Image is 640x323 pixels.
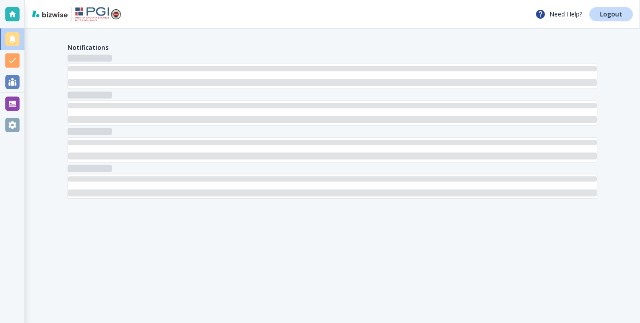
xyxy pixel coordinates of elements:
[535,9,582,20] p: Need Help?
[32,10,68,17] img: bizwise
[68,43,108,52] h4: Notifications
[75,7,121,21] img: LEONARD BUTTS INSURANCE AGENCY
[589,7,633,21] a: Logout
[600,11,622,17] p: Logout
